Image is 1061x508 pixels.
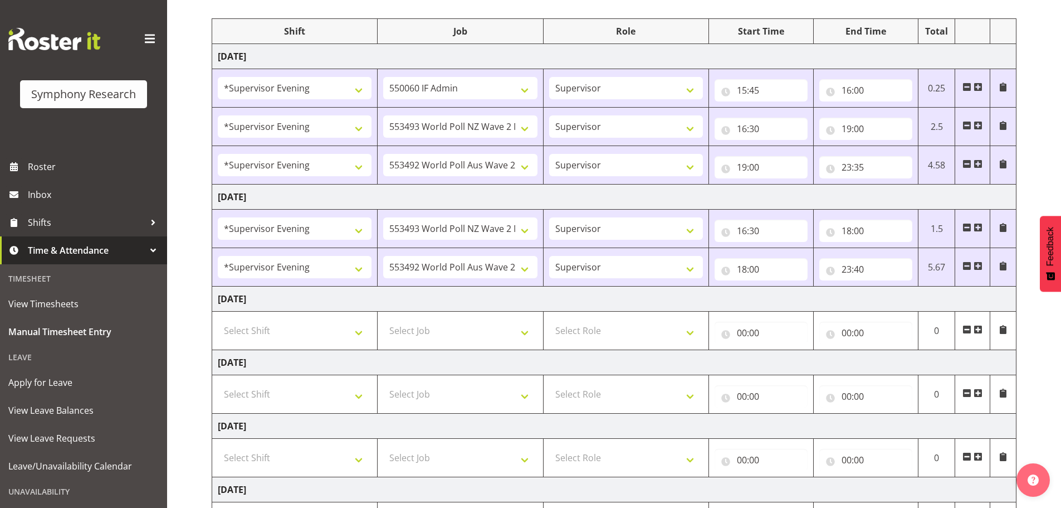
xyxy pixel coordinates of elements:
a: Apply for Leave [3,369,164,396]
input: Click to select... [819,258,912,280]
td: [DATE] [212,185,1016,210]
div: Role [549,25,703,38]
input: Click to select... [819,118,912,140]
input: Click to select... [715,118,808,140]
input: Click to select... [819,156,912,178]
div: Unavailability [3,480,164,503]
td: 0.25 [918,69,955,108]
img: help-xxl-2.png [1028,475,1039,486]
span: Leave/Unavailability Calendar [8,458,159,475]
td: [DATE] [212,44,1016,69]
a: View Leave Balances [3,396,164,424]
span: Feedback [1045,227,1055,266]
td: 2.5 [918,108,955,146]
span: Inbox [28,186,162,203]
td: 0 [918,312,955,350]
input: Click to select... [715,258,808,280]
td: 0 [918,375,955,414]
input: Click to select... [819,79,912,101]
span: Roster [28,158,162,175]
div: End Time [819,25,912,38]
span: View Timesheets [8,296,159,312]
button: Feedback - Show survey [1040,216,1061,292]
a: View Timesheets [3,290,164,318]
a: Leave/Unavailability Calendar [3,452,164,480]
input: Click to select... [715,220,808,242]
div: Total [924,25,950,38]
td: 4.58 [918,146,955,185]
td: [DATE] [212,287,1016,312]
div: Leave [3,346,164,369]
span: Time & Attendance [28,242,145,259]
span: View Leave Balances [8,402,159,419]
td: [DATE] [212,350,1016,375]
span: Apply for Leave [8,374,159,391]
div: Shift [218,25,371,38]
div: Job [383,25,537,38]
input: Click to select... [715,79,808,101]
td: 1.5 [918,210,955,248]
span: View Leave Requests [8,430,159,447]
a: Manual Timesheet Entry [3,318,164,346]
input: Click to select... [819,385,912,408]
input: Click to select... [715,449,808,471]
div: Start Time [715,25,808,38]
div: Symphony Research [31,86,136,103]
input: Click to select... [715,385,808,408]
input: Click to select... [819,322,912,344]
input: Click to select... [819,220,912,242]
td: [DATE] [212,477,1016,502]
a: View Leave Requests [3,424,164,452]
span: Shifts [28,214,145,231]
input: Click to select... [819,449,912,471]
td: 0 [918,439,955,477]
td: 5.67 [918,248,955,287]
div: Timesheet [3,267,164,290]
td: [DATE] [212,414,1016,439]
input: Click to select... [715,322,808,344]
span: Manual Timesheet Entry [8,323,159,340]
input: Click to select... [715,156,808,178]
img: Rosterit website logo [8,28,100,50]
